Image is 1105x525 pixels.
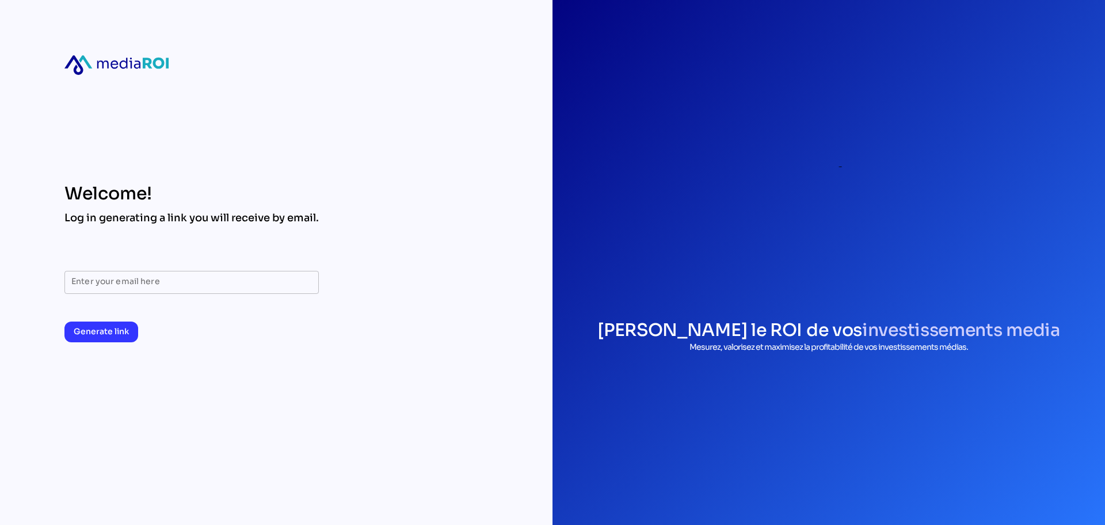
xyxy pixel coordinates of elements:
h1: [PERSON_NAME] le ROI de vos [597,319,1060,341]
span: investissements media [862,319,1060,341]
div: mediaroi [64,55,169,75]
span: Generate link [74,324,129,338]
div: Log in generating a link you will receive by email. [64,211,319,225]
div: Welcome! [64,183,319,204]
input: Enter your email here [71,271,312,294]
p: Mesurez, valorisez et maximisez la profitabilité de vos investissements médias. [597,341,1060,353]
button: Generate link [64,322,138,342]
div: login [699,37,958,296]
